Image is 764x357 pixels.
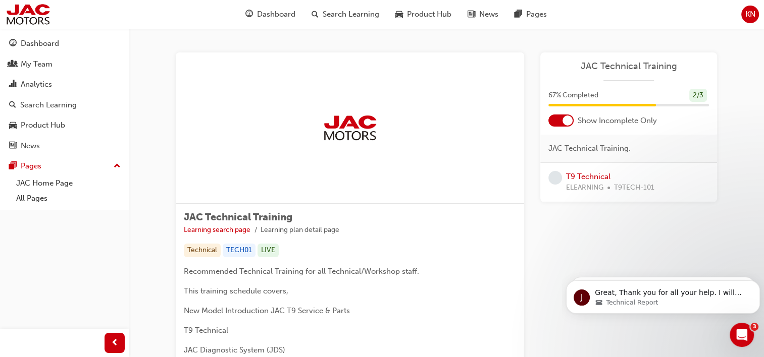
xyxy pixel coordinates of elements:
[21,79,52,90] div: Analytics
[741,6,759,23] button: KN
[9,80,17,89] span: chart-icon
[12,191,125,206] a: All Pages
[4,157,125,175] button: Pages
[4,116,125,135] a: Product Hub
[184,345,285,354] span: JAC Diagnostic System (JDS)
[245,8,253,21] span: guage-icon
[566,172,610,181] a: T9 Technical
[9,162,17,171] span: pages-icon
[184,244,221,257] div: Technical
[689,89,707,102] div: 2 / 3
[184,286,288,295] span: This training schedule covers,
[9,121,17,130] span: car-icon
[258,244,279,257] div: LIVE
[460,4,506,25] a: news-iconNews
[261,224,339,236] li: Learning plan detail page
[468,8,475,21] span: news-icon
[395,8,403,21] span: car-icon
[184,267,419,276] span: Recommended Technical Training for all Technical/Workshop staff.
[4,55,125,74] a: My Team
[312,8,319,21] span: search-icon
[387,4,460,25] a: car-iconProduct Hub
[9,101,16,110] span: search-icon
[730,323,754,347] iframe: Intercom live chat
[407,9,451,20] span: Product Hub
[506,4,555,25] a: pages-iconPages
[548,90,598,101] span: 67 % Completed
[21,38,59,49] div: Dashboard
[21,140,40,152] div: News
[111,337,119,349] span: prev-icon
[257,9,295,20] span: Dashboard
[12,175,125,191] a: JAC Home Page
[4,96,125,114] a: Search Learning
[303,4,387,25] a: search-iconSearch Learning
[322,114,378,141] img: jac-portal
[9,60,17,69] span: people-icon
[323,9,379,20] span: Search Learning
[566,182,603,194] span: ELEARNING
[750,323,758,331] span: 3
[515,8,522,21] span: pages-icon
[548,61,709,72] a: JAC Technical Training
[5,3,51,26] img: jac-portal
[184,225,250,234] a: Learning search page
[9,142,17,151] span: news-icon
[184,306,350,315] span: New Model Introduction JAC T9 Service & Parts
[526,9,547,20] span: Pages
[548,171,562,185] span: learningRecordVerb_NONE-icon
[4,75,125,94] a: Analytics
[184,211,292,223] span: JAC Technical Training
[4,32,125,157] button: DashboardMy TeamAnalyticsSearch LearningProduct HubNews
[548,143,631,154] span: JAC Technical Training.
[9,39,17,48] span: guage-icon
[237,4,303,25] a: guage-iconDashboard
[4,34,125,53] a: Dashboard
[745,9,755,20] span: KN
[562,259,764,330] iframe: Intercom notifications message
[21,58,53,70] div: My Team
[21,160,41,172] div: Pages
[114,160,121,173] span: up-icon
[223,244,256,257] div: TECH01
[479,9,498,20] span: News
[21,120,65,131] div: Product Hub
[614,182,654,194] span: T9TECH-101
[20,99,77,111] div: Search Learning
[578,115,657,127] span: Show Incomplete Only
[184,326,228,335] span: T9 Technical
[4,137,125,155] a: News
